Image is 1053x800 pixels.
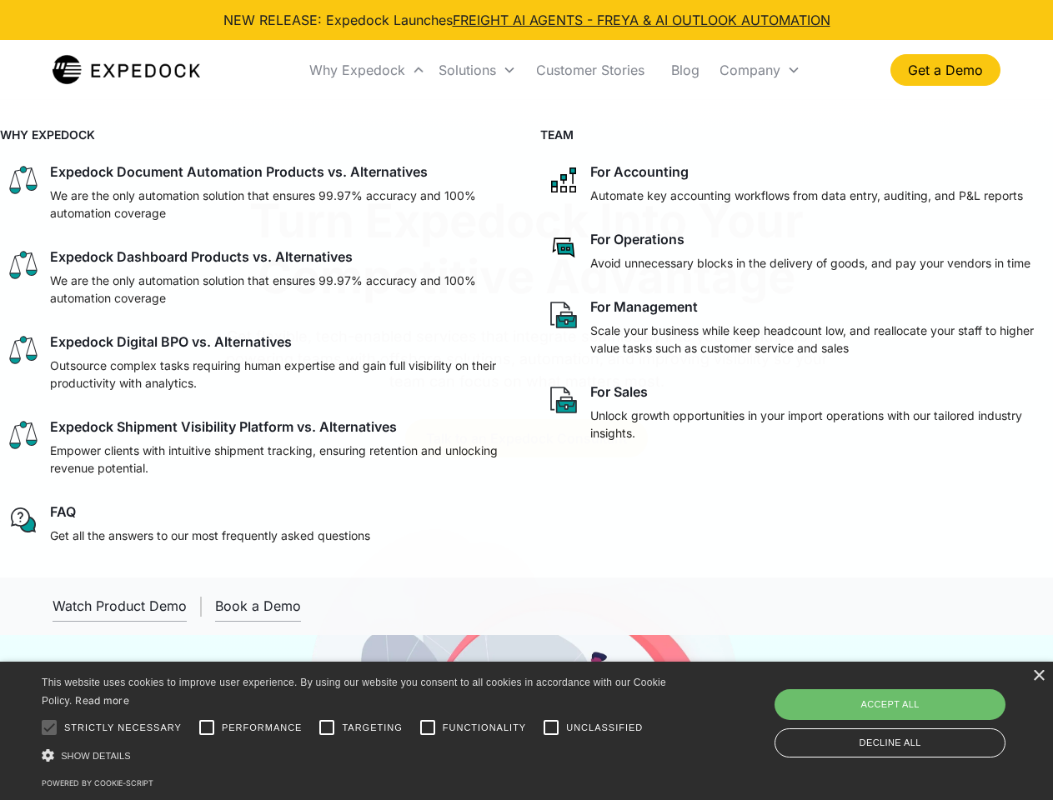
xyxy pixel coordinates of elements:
div: Expedock Digital BPO vs. Alternatives [50,333,292,350]
img: network like icon [547,163,580,197]
span: Functionality [443,721,526,735]
div: Company [720,62,780,78]
div: For Sales [590,383,648,400]
div: Solutions [439,62,496,78]
div: For Accounting [590,163,689,180]
img: rectangular chat bubble icon [547,231,580,264]
div: Why Expedock [309,62,405,78]
p: We are the only automation solution that ensures 99.97% accuracy and 100% automation coverage [50,187,507,222]
a: Customer Stories [523,42,658,98]
div: Show details [42,747,672,764]
p: Empower clients with intuitive shipment tracking, ensuring retention and unlocking revenue potent... [50,442,507,477]
span: Show details [61,751,131,761]
img: scale icon [7,418,40,452]
img: Expedock Logo [53,53,200,87]
img: scale icon [7,248,40,282]
a: Get a Demo [890,54,1000,86]
span: Unclassified [566,721,643,735]
div: Book a Demo [215,597,301,614]
p: Scale your business while keep headcount low, and reallocate your staff to higher value tasks suc... [590,322,1047,357]
a: Powered by cookie-script [42,778,153,787]
img: paper and bag icon [547,383,580,417]
a: FREIGHT AI AGENTS - FREYA & AI OUTLOOK AUTOMATION [453,12,830,28]
p: We are the only automation solution that ensures 99.97% accuracy and 100% automation coverage [50,272,507,307]
a: Read more [75,694,129,707]
iframe: Chat Widget [775,620,1053,800]
div: Expedock Shipment Visibility Platform vs. Alternatives [50,418,397,435]
div: Company [713,42,807,98]
p: Outsource complex tasks requiring human expertise and gain full visibility on their productivity ... [50,357,507,392]
img: scale icon [7,163,40,197]
span: This website uses cookies to improve user experience. By using our website you consent to all coo... [42,677,666,707]
a: Blog [658,42,713,98]
div: Watch Product Demo [53,597,187,614]
div: Solutions [432,42,523,98]
a: open lightbox [53,591,187,622]
a: home [53,53,200,87]
div: For Operations [590,231,684,247]
span: Strictly necessary [64,721,182,735]
div: Expedock Dashboard Products vs. Alternatives [50,248,353,265]
p: Get all the answers to our most frequently asked questions [50,527,370,544]
div: For Management [590,298,698,315]
span: Performance [222,721,303,735]
p: Avoid unnecessary blocks in the delivery of goods, and pay your vendors in time [590,254,1030,272]
img: scale icon [7,333,40,367]
p: Unlock growth opportunities in your import operations with our tailored industry insights. [590,407,1047,442]
div: NEW RELEASE: Expedock Launches [223,10,830,30]
div: FAQ [50,503,76,520]
p: Automate key accounting workflows from data entry, auditing, and P&L reports [590,187,1023,204]
a: Book a Demo [215,591,301,622]
img: paper and bag icon [547,298,580,332]
span: Targeting [342,721,402,735]
div: Why Expedock [303,42,432,98]
div: Expedock Document Automation Products vs. Alternatives [50,163,428,180]
img: regular chat bubble icon [7,503,40,537]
